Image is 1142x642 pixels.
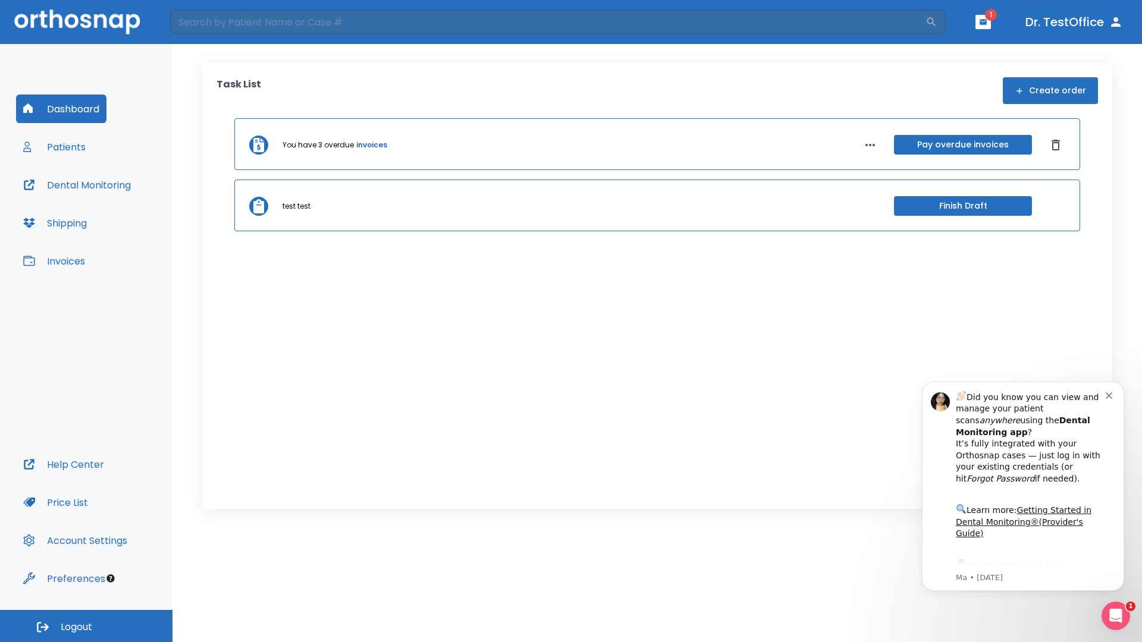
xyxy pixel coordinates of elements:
[894,135,1032,155] button: Pay overdue invoices
[14,10,140,34] img: Orthosnap
[16,171,138,199] button: Dental Monitoring
[1102,602,1130,630] iframe: Intercom live chat
[356,140,387,150] a: invoices
[16,450,111,479] button: Help Center
[105,573,116,584] div: Tooltip anchor
[16,209,94,237] button: Shipping
[283,140,354,150] p: You have 3 overdue
[16,526,134,555] button: Account Settings
[904,371,1142,598] iframe: Intercom notifications message
[52,190,158,211] a: App Store
[202,18,211,28] button: Dismiss notification
[170,10,925,34] input: Search by Patient Name or Case #
[985,9,997,21] span: 1
[1003,77,1098,104] button: Create order
[16,564,112,593] button: Preferences
[1021,11,1128,33] button: Dr. TestOffice
[217,77,261,104] p: Task List
[1126,602,1135,611] span: 1
[1046,136,1065,155] button: Dismiss
[16,133,93,161] button: Patients
[52,187,202,247] div: Download the app: | ​ Let us know if you need help getting started!
[894,196,1032,216] button: Finish Draft
[16,247,92,275] button: Invoices
[16,95,106,123] button: Dashboard
[283,201,310,212] p: test test
[16,488,95,517] button: Price List
[61,621,92,634] span: Logout
[52,202,202,212] p: Message from Ma, sent 6w ago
